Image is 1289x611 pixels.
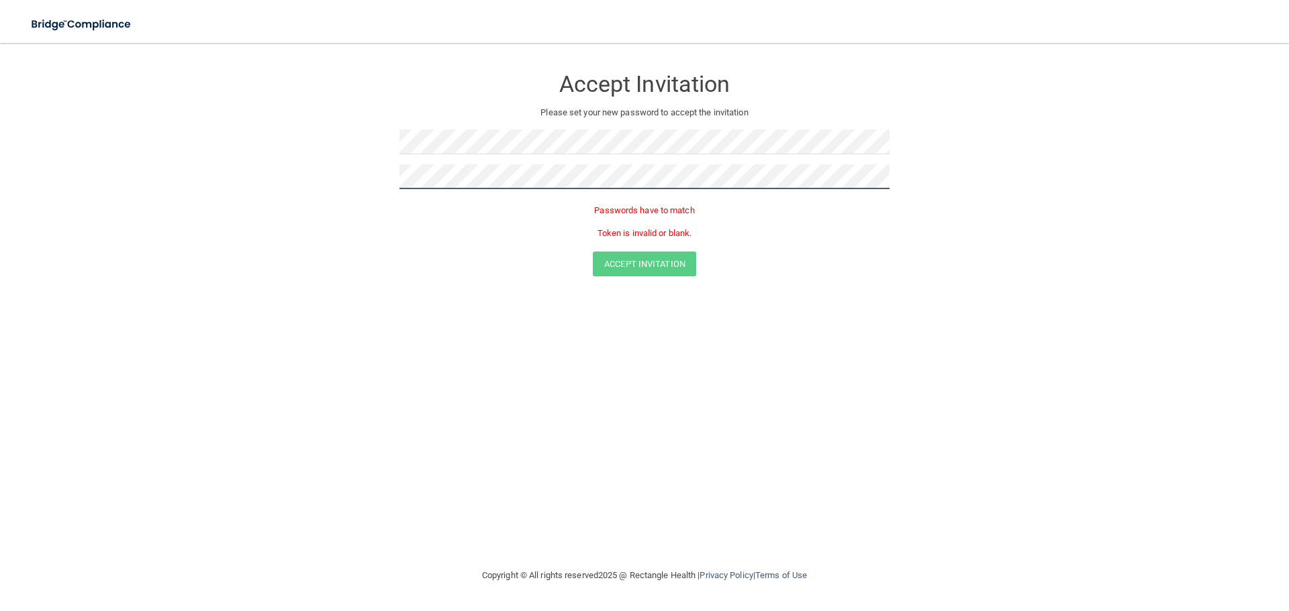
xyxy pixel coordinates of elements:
div: Copyright © All rights reserved 2025 @ Rectangle Health | | [399,554,890,597]
img: bridge_compliance_login_screen.278c3ca4.svg [20,11,144,38]
h3: Accept Invitation [399,72,890,97]
p: Please set your new password to accept the invitation [410,105,879,121]
p: Token is invalid or blank. [399,225,890,241]
a: Privacy Policy [700,570,753,580]
a: Terms of Use [755,570,807,580]
p: Passwords have to match [399,203,890,219]
button: Accept Invitation [593,252,696,276]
